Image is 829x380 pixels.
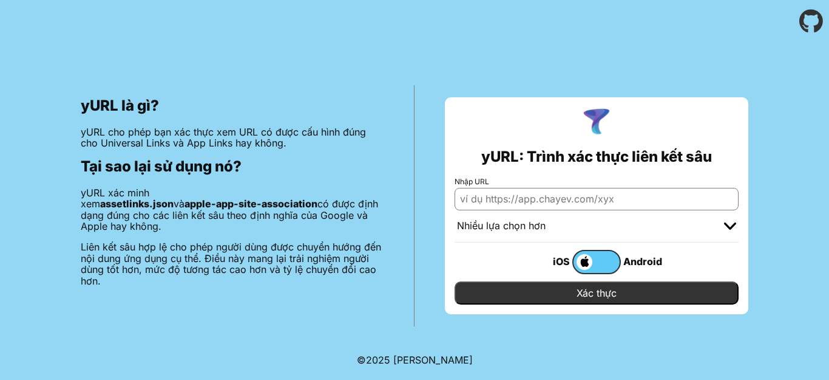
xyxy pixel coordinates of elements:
[481,148,712,165] font: yURL: Trình xác thực liên kết sâu
[174,198,184,210] font: và
[393,354,473,366] a: Trang cá nhân của Michael Ibragimchayev
[81,126,366,149] font: yURL cho phép bạn xác thực xem URL có được cấu hình đúng cho Universal Links và App Links hay không.
[457,219,546,232] font: Nhiều lựa chọn hơn
[455,177,489,186] font: Nhập URL
[623,255,662,268] font: Android
[81,187,149,210] font: yURL xác minh xem
[81,157,242,175] font: Tại sao lại sử dụng nó?
[100,198,174,210] font: assetlinks.json
[184,198,317,210] font: apple-app-site-association
[455,282,739,305] input: Xác thực
[724,223,736,230] img: hình chữ V
[455,188,739,210] input: ví dụ https://app.chayev.com/xyx
[366,354,390,366] font: 2025
[553,255,570,268] font: iOS
[81,97,159,114] font: yURL là gì?
[81,241,381,286] font: Liên kết sâu hợp lệ cho phép người dùng được chuyển hướng đến nội dung ứng dụng cụ thể. Điều này ...
[581,107,612,139] img: Logo yURL
[81,198,378,232] font: có được định dạng đúng cho các liên kết sâu theo định nghĩa của Google và Apple hay không.
[357,354,366,366] font: ©
[393,354,473,366] font: [PERSON_NAME]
